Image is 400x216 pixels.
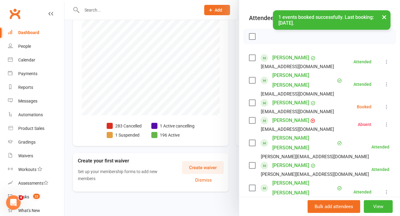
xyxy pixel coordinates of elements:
[6,195,21,210] iframe: Intercom live chat
[8,108,64,122] a: Automations
[18,181,48,186] div: Assessments
[8,122,64,135] a: Product Sales
[8,26,64,40] a: Dashboard
[18,112,43,117] div: Automations
[18,167,36,172] div: Workouts
[18,71,37,76] div: Payments
[272,53,309,63] a: [PERSON_NAME]
[8,53,64,67] a: Calendar
[18,140,36,145] div: Gradings
[18,30,39,35] div: Dashboard
[8,163,64,176] a: Workouts
[7,6,22,21] a: Clubworx
[18,99,37,103] div: Messages
[272,161,309,170] a: [PERSON_NAME]
[18,85,33,90] div: Reports
[364,200,393,213] button: View
[371,145,389,149] div: Attended
[18,153,33,158] div: Waivers
[8,67,64,81] a: Payments
[33,194,40,199] span: 22
[357,105,371,109] div: Booked
[8,176,64,190] a: Assessments
[353,82,371,86] div: Attended
[8,135,64,149] a: Gradings
[8,94,64,108] a: Messages
[272,71,336,90] a: [PERSON_NAME] [PERSON_NAME]
[358,122,371,127] div: Absent
[272,133,336,153] a: [PERSON_NAME] [PERSON_NAME]
[18,44,31,49] div: People
[272,116,309,125] a: [PERSON_NAME]
[8,149,64,163] a: Waivers
[308,200,360,213] button: Bulk add attendees
[261,153,369,161] div: [PERSON_NAME][EMAIL_ADDRESS][DOMAIN_NAME]
[353,190,371,194] div: Attended
[18,194,29,199] div: Tasks
[8,40,64,53] a: People
[8,190,64,204] a: Tasks 22
[273,10,391,30] div: 1 events booked successfully. Last booking: [DATE].
[371,167,389,172] div: Attended
[379,10,390,23] button: ×
[353,60,371,64] div: Attended
[18,57,35,62] div: Calendar
[272,178,336,198] a: [PERSON_NAME] [PERSON_NAME]
[272,98,309,108] a: [PERSON_NAME]
[261,63,334,71] div: [EMAIL_ADDRESS][DOMAIN_NAME]
[18,208,40,213] div: What's New
[8,81,64,94] a: Reports
[261,90,334,98] div: [EMAIL_ADDRESS][DOMAIN_NAME]
[18,126,44,131] div: Product Sales
[261,108,334,116] div: [EMAIL_ADDRESS][DOMAIN_NAME]
[261,170,369,178] div: [PERSON_NAME][EMAIL_ADDRESS][DOMAIN_NAME]
[261,125,334,133] div: [EMAIL_ADDRESS][DOMAIN_NAME]
[19,195,23,200] span: 4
